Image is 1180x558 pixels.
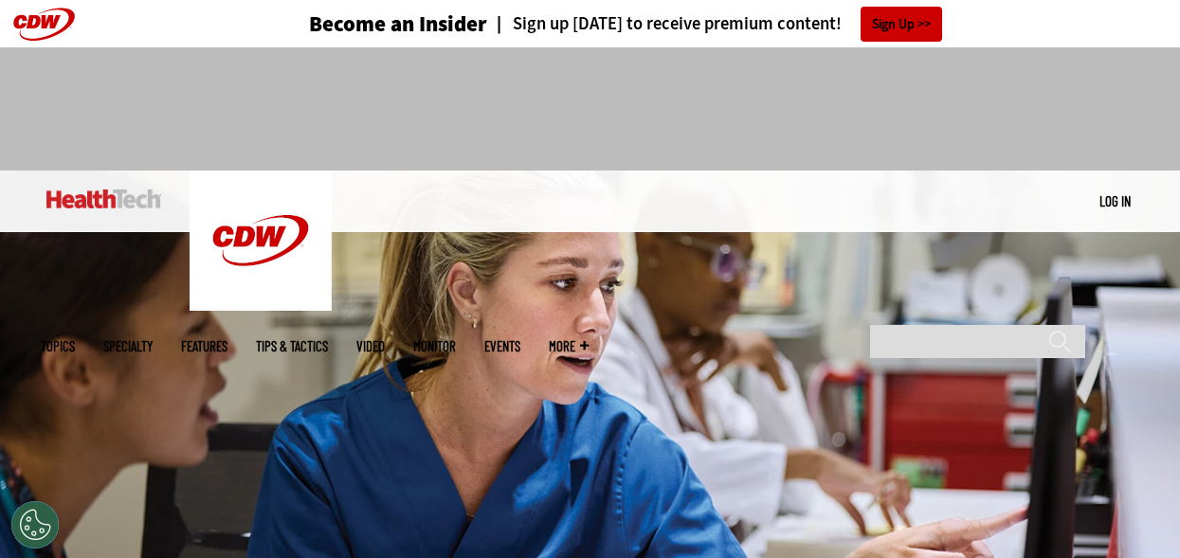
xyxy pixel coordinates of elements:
[861,7,942,42] a: Sign Up
[190,296,332,315] a: CDW
[413,339,456,353] a: MonITor
[549,339,589,353] span: More
[356,339,385,353] a: Video
[309,13,487,35] h3: Become an Insider
[1099,192,1131,209] a: Log in
[1099,191,1131,211] div: User menu
[256,339,328,353] a: Tips & Tactics
[46,189,161,208] img: Home
[238,13,487,35] a: Become an Insider
[103,339,153,353] span: Specialty
[245,66,935,152] iframe: advertisement
[181,339,227,353] a: Features
[190,171,332,311] img: Home
[487,15,842,33] a: Sign up [DATE] to receive premium content!
[11,501,59,549] div: Cookies Settings
[484,339,520,353] a: Events
[41,339,75,353] span: Topics
[11,501,59,549] button: Open Preferences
